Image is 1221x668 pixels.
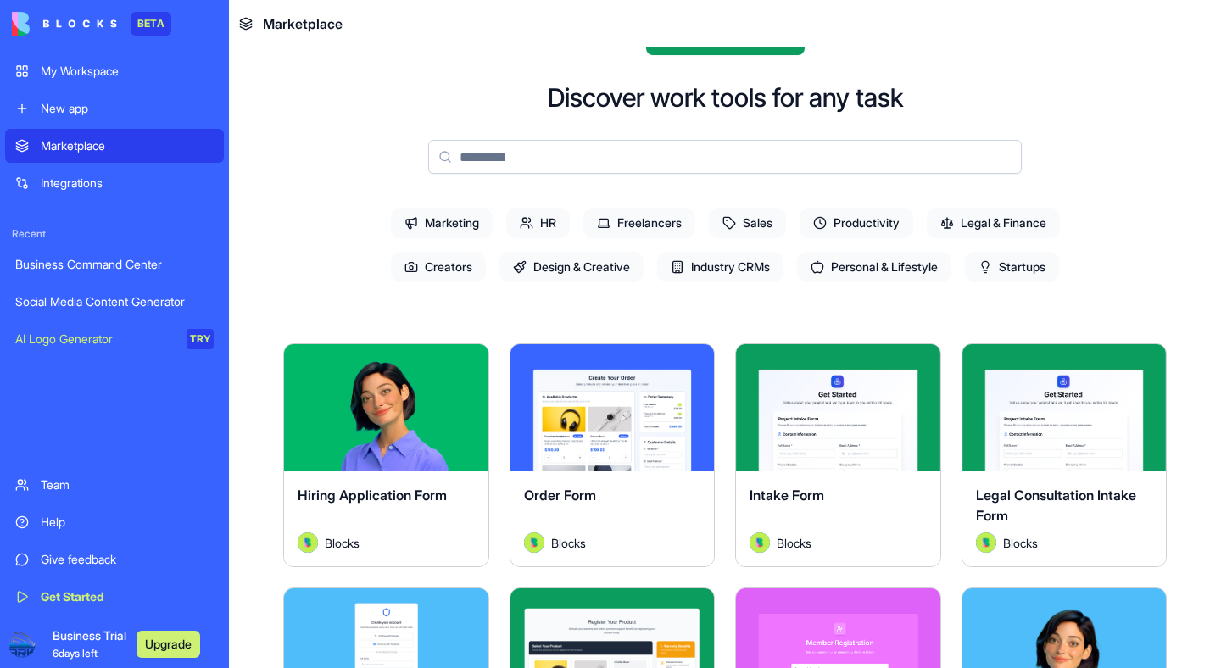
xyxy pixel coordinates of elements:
a: My Workspace [5,54,224,88]
span: Blocks [551,534,586,552]
a: Order FormAvatarBlocks [510,343,716,567]
span: Freelancers [583,208,695,238]
img: logo [12,12,117,36]
img: Avatar [298,532,318,553]
span: Design & Creative [499,252,644,282]
div: Help [41,514,214,531]
div: New app [41,100,214,117]
span: Productivity [800,208,913,238]
div: My Workspace [41,63,214,80]
img: ACg8ocI8YqxEbNNb36DtsZ5AOf8PXgqTOS0dLr3rUh3t9j5rYoJcjneq=s96-c [8,631,36,658]
span: Sales [709,208,786,238]
a: Intake FormAvatarBlocks [735,343,941,567]
span: 6 days left [53,647,98,660]
a: Team [5,468,224,502]
span: Order Form [524,487,596,504]
a: AI Logo GeneratorTRY [5,322,224,356]
span: Blocks [1003,534,1038,552]
span: Legal & Finance [927,208,1060,238]
span: Recent [5,227,224,241]
a: Help [5,505,224,539]
div: Social Media Content Generator [15,293,214,310]
span: Startups [965,252,1059,282]
img: Avatar [750,532,770,553]
a: New app [5,92,224,125]
div: Integrations [41,175,214,192]
div: Business Command Center [15,256,214,273]
div: TRY [187,329,214,349]
span: Industry CRMs [657,252,783,282]
span: Legal Consultation Intake Form [976,487,1136,524]
div: BETA [131,12,171,36]
div: AI Logo Generator [15,331,175,348]
span: HR [506,208,570,238]
a: Give feedback [5,543,224,576]
span: Hiring Application Form [298,487,447,504]
img: Avatar [524,532,544,553]
a: Marketplace [5,129,224,163]
span: Personal & Lifestyle [797,252,951,282]
button: Upgrade [137,631,200,658]
a: Legal Consultation Intake FormAvatarBlocks [962,343,1168,567]
a: Get Started [5,580,224,614]
a: Business Command Center [5,248,224,281]
span: Marketplace [263,14,343,34]
a: BETA [12,12,171,36]
span: Blocks [777,534,811,552]
a: Social Media Content Generator [5,285,224,319]
div: Give feedback [41,551,214,568]
span: Marketing [391,208,493,238]
a: Hiring Application FormAvatarBlocks [283,343,489,567]
h2: Discover work tools for any task [548,82,903,113]
div: Team [41,476,214,493]
div: Get Started [41,588,214,605]
span: Intake Form [750,487,824,504]
div: Marketplace [41,137,214,154]
a: Integrations [5,166,224,200]
img: Avatar [976,532,996,553]
span: Creators [391,252,486,282]
span: Business Trial [53,627,126,661]
span: Blocks [325,534,360,552]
